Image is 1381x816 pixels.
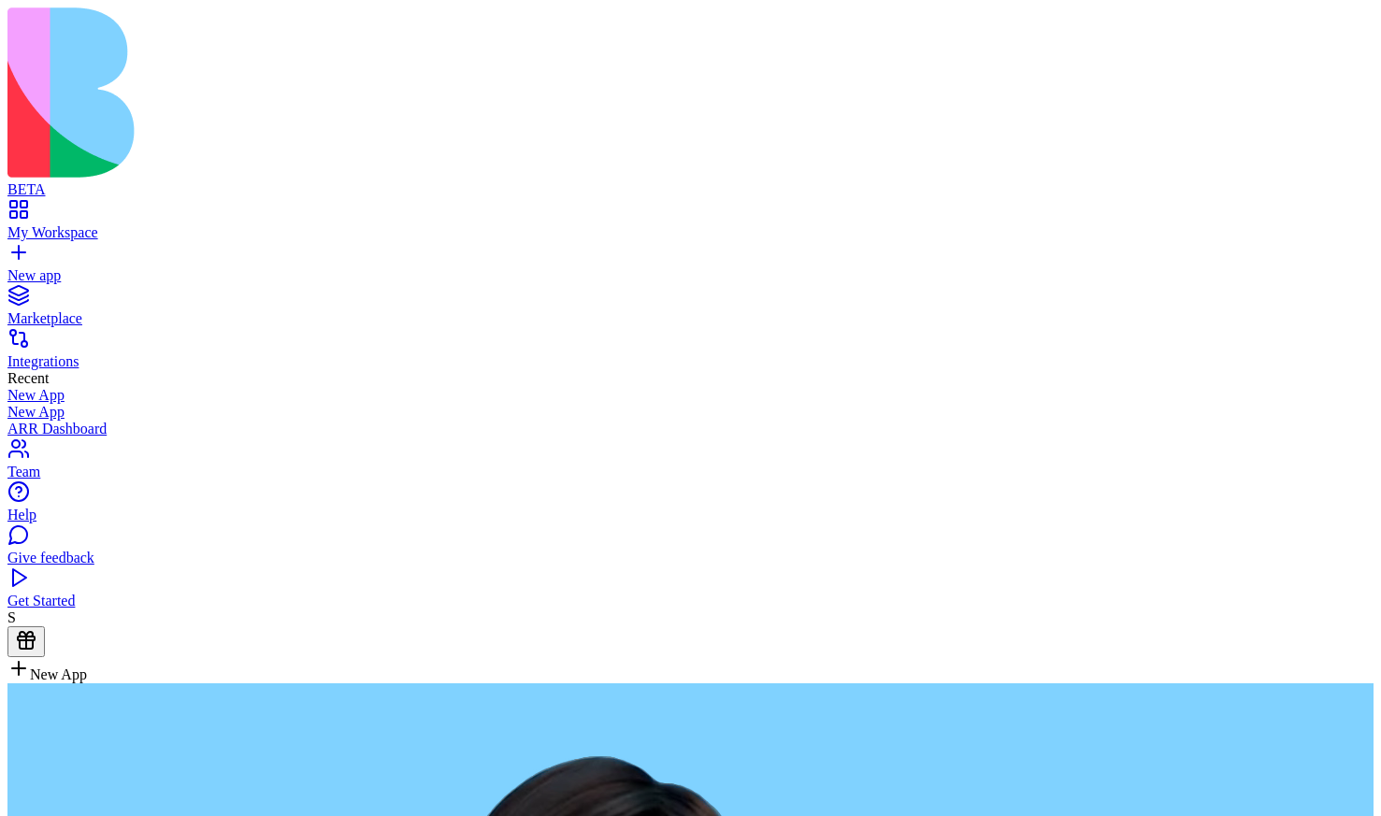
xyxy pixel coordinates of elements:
[7,593,1374,609] div: Get Started
[7,490,1374,523] a: Help
[7,507,1374,523] div: Help
[7,464,1374,480] div: Team
[7,404,1374,421] a: New App
[7,267,1374,284] div: New app
[7,576,1374,609] a: Get Started
[7,609,16,625] span: S
[7,370,49,386] span: Recent
[7,165,1374,198] a: BETA
[7,251,1374,284] a: New app
[7,181,1374,198] div: BETA
[7,387,1374,404] a: New App
[7,533,1374,566] a: Give feedback
[7,550,1374,566] div: Give feedback
[7,353,1374,370] div: Integrations
[30,666,87,682] span: New App
[7,7,759,178] img: logo
[7,421,1374,437] a: ARR Dashboard
[7,208,1374,241] a: My Workspace
[7,310,1374,327] div: Marketplace
[7,224,1374,241] div: My Workspace
[7,447,1374,480] a: Team
[7,293,1374,327] a: Marketplace
[7,336,1374,370] a: Integrations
